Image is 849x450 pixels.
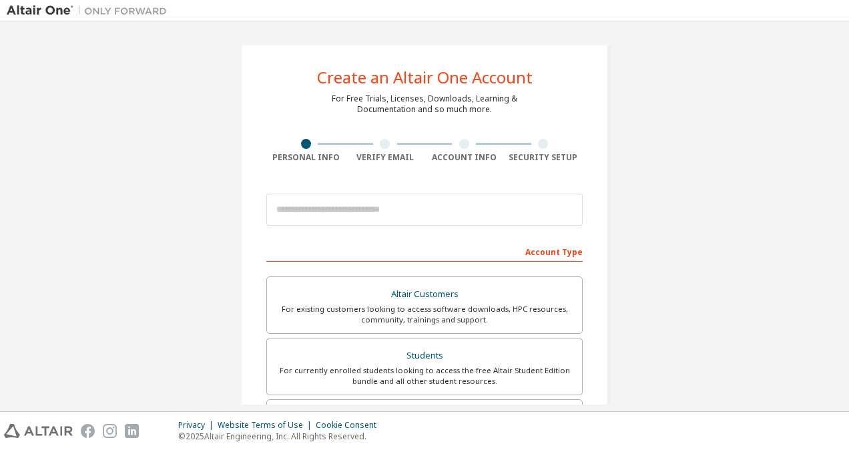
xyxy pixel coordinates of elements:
img: Altair One [7,4,174,17]
div: Cookie Consent [316,420,384,431]
div: Account Type [266,240,583,262]
div: Altair Customers [275,285,574,304]
img: instagram.svg [103,424,117,438]
div: Verify Email [346,152,425,163]
p: © 2025 Altair Engineering, Inc. All Rights Reserved. [178,431,384,442]
div: Security Setup [504,152,583,163]
div: Privacy [178,420,218,431]
div: For existing customers looking to access software downloads, HPC resources, community, trainings ... [275,304,574,325]
img: altair_logo.svg [4,424,73,438]
img: linkedin.svg [125,424,139,438]
div: For currently enrolled students looking to access the free Altair Student Edition bundle and all ... [275,365,574,387]
img: facebook.svg [81,424,95,438]
div: Website Terms of Use [218,420,316,431]
div: For Free Trials, Licenses, Downloads, Learning & Documentation and so much more. [332,93,517,115]
div: Students [275,347,574,365]
div: Account Info [425,152,504,163]
div: Personal Info [266,152,346,163]
div: Create an Altair One Account [317,69,533,85]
